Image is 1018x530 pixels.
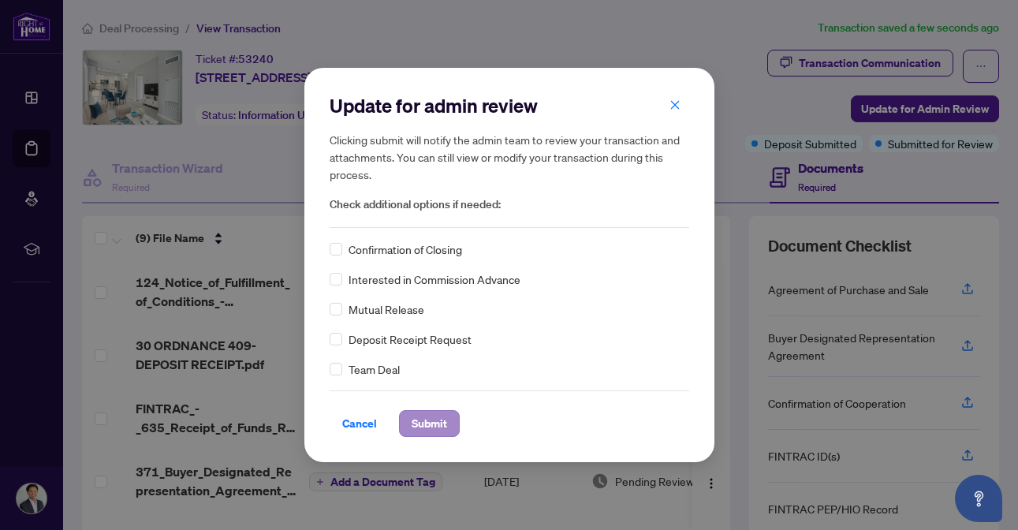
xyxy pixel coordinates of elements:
[955,475,1002,522] button: Open asap
[349,330,472,348] span: Deposit Receipt Request
[342,411,377,436] span: Cancel
[330,131,689,183] h5: Clicking submit will notify the admin team to review your transaction and attachments. You can st...
[349,300,424,318] span: Mutual Release
[399,410,460,437] button: Submit
[412,411,447,436] span: Submit
[330,93,689,118] h2: Update for admin review
[349,271,520,288] span: Interested in Commission Advance
[330,410,390,437] button: Cancel
[349,360,400,378] span: Team Deal
[349,241,462,258] span: Confirmation of Closing
[669,99,681,110] span: close
[330,196,689,214] span: Check additional options if needed:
